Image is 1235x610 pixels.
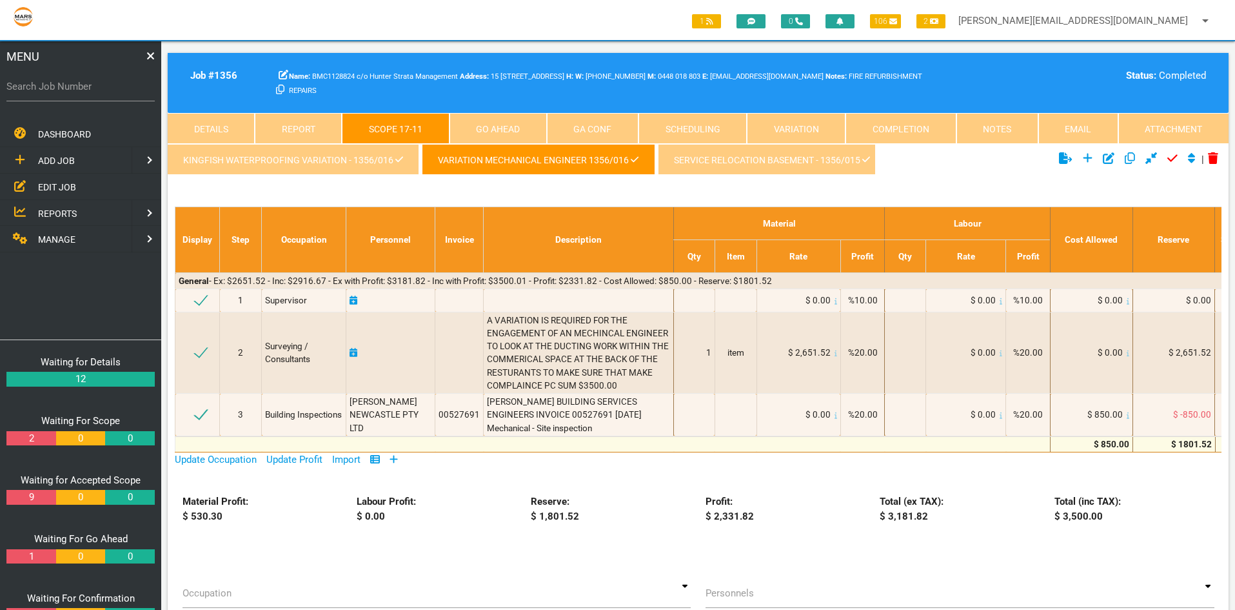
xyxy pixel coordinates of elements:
a: 0 [105,490,154,505]
a: Add Row [390,454,398,465]
label: Search Job Number [6,79,155,94]
th: Profit [840,239,885,272]
th: Qty [674,239,715,272]
th: Description [484,207,674,273]
span: MENU [6,48,39,65]
th: Occupation [262,207,346,273]
span: $ 0.00 [805,295,831,305]
span: $ 0.00 [805,409,831,420]
div: Total (ex TAX): $ 3,181.82 [873,494,1047,524]
span: Aaron Abela [647,72,700,81]
span: $ 0.00 [1098,347,1123,358]
a: Report [255,113,342,144]
span: %10.00 [848,295,878,305]
span: item [727,347,744,358]
a: Update Profit [266,454,322,465]
a: Waiting for Accepted Scope [21,474,141,486]
a: service relocation basement - 1356/015 [658,144,886,175]
span: Building Inspections [265,409,342,420]
span: EDIT JOB [38,181,76,192]
a: Click here to add schedule. [350,295,357,305]
span: $ 0.00 [971,347,996,358]
th: Material [674,207,885,239]
span: DASHBOARD [38,129,91,139]
span: ADD JOB [38,156,75,166]
th: Rate [756,239,840,272]
a: kingfish waterproofing variation - 1356/016 [168,144,419,175]
th: Personnel [346,207,435,273]
a: Waiting for Details [41,356,121,368]
span: $ 850.00 [1087,409,1123,420]
a: Completion [845,113,956,144]
span: Supervisor [265,295,307,305]
a: Waiting For Go Ahead [34,533,128,545]
th: Profit [1006,239,1051,272]
a: Go Ahead [450,113,547,144]
span: %20.00 [1013,409,1043,420]
td: $ 0.00 [1132,289,1215,312]
a: Details [168,113,255,144]
img: s3file [13,6,34,27]
th: Cost Allowed [1051,207,1132,273]
th: Qty [885,239,926,272]
span: A VARIATION IS REQUIRED FOR THE ENGAGEMENT OF AN MECHINCAL ENGINEER TO LOOK AT THE DUCTING WORK W... [487,315,671,391]
a: Notes [956,113,1038,144]
b: Address: [460,72,489,81]
b: General [179,276,209,286]
div: Material Profit: $ 530.30 [175,494,349,524]
th: Reserve [1132,207,1215,273]
span: MANAGE [38,234,75,245]
td: $ -850.00 [1132,394,1215,436]
span: Surveying / Consultants [265,341,310,364]
a: Click here to add schedule. [350,347,357,358]
div: Labour Profit: $ 0.00 [350,494,524,524]
a: 1 [6,549,55,564]
div: Reserve: $ 1,801.52 [524,494,698,524]
a: 0 [56,549,105,564]
div: Profit: $ 2,331.82 [698,494,872,524]
a: Variation [747,113,845,144]
div: Total (inc TAX): $ 3,500.00 [1047,494,1221,524]
span: Hunter Strata [575,72,646,81]
span: 15 [STREET_ADDRESS] [460,72,564,81]
div: | [1055,144,1222,175]
a: Attachment [1118,113,1229,144]
a: Waiting For Scope [41,415,120,427]
a: GA Conf [547,113,638,144]
a: 0 [56,490,105,505]
a: Show/Hide Columns [370,454,380,465]
a: 0 [56,431,105,446]
b: H: [566,72,573,81]
div: $ 1801.52 [1136,438,1212,451]
span: [PERSON_NAME] BUILDING SERVICES ENGINEERS INVOICE 00527691 [DATE] Mechanical - Site inspection [487,396,642,433]
a: Waiting For Confirmation [27,593,135,604]
b: E: [702,72,708,81]
td: [PERSON_NAME] NEWCASTLE PTY LTD [346,394,435,436]
div: $ 850.00 [1054,438,1129,451]
th: Display [175,207,220,273]
td: 00527691 [435,394,484,436]
th: Labour [885,207,1051,239]
th: Invoice [435,207,484,273]
span: BMC1128824 c/o Hunter Strata Management [289,72,458,81]
a: Click here copy customer information. [276,84,284,96]
a: Email [1038,113,1118,144]
a: Scheduling [638,113,747,144]
a: variation mechanical Engineer 1356/016 [422,144,655,175]
a: 2 [6,431,55,446]
a: 0 [105,549,154,564]
span: 1 [692,14,721,28]
span: 106 [870,14,901,28]
b: M: [647,72,656,81]
span: $ 0.00 [971,409,996,420]
span: %20.00 [848,347,878,358]
th: Rate [926,239,1006,272]
div: Completed [963,68,1206,83]
span: $ 0.00 [971,295,996,305]
b: Status: [1126,70,1156,81]
span: 1 [706,347,711,358]
a: Import [332,454,361,465]
a: 12 [6,372,155,387]
span: 0 [781,14,810,28]
a: Update Occupation [175,454,257,465]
